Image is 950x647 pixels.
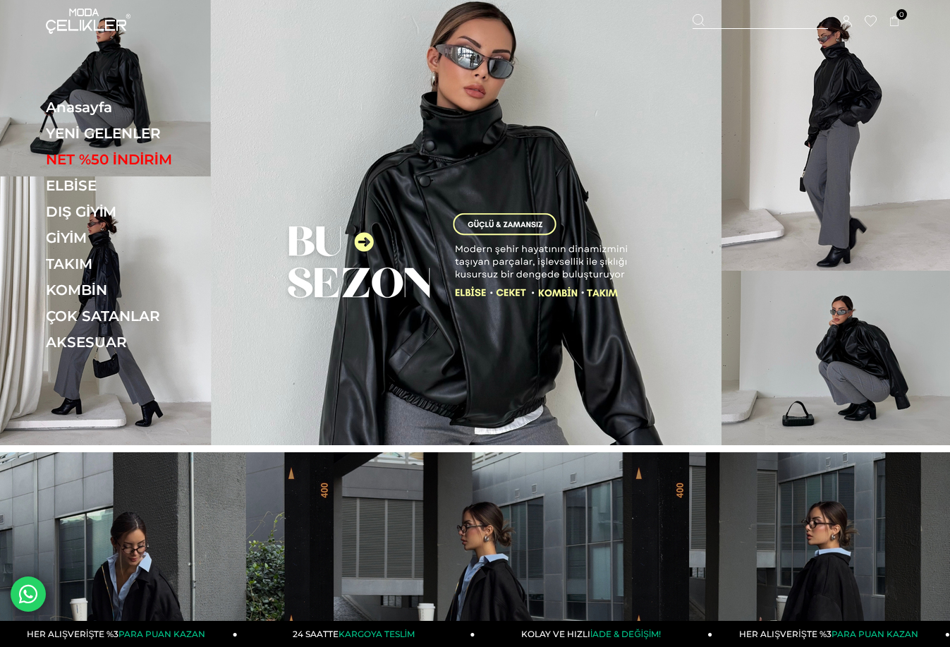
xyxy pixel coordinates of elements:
[46,99,240,116] a: Anasayfa
[889,16,900,27] a: 0
[46,229,240,246] a: GİYİM
[238,621,475,647] a: 24 SAATTEKARGOYA TESLİM
[118,629,205,639] span: PARA PUAN KAZAN
[46,177,240,194] a: ELBİSE
[590,629,661,639] span: İADE & DEĞİŞİM!
[896,9,907,20] span: 0
[46,203,240,220] a: DIŞ GİYİM
[339,629,415,639] span: KARGOYA TESLİM
[46,255,240,272] a: TAKIM
[46,282,240,298] a: KOMBİN
[46,151,240,168] a: NET %50 İNDİRİM
[46,8,130,34] img: logo
[832,629,918,639] span: PARA PUAN KAZAN
[46,334,240,351] a: AKSESUAR
[46,125,240,142] a: YENİ GELENLER
[46,308,240,325] a: ÇOK SATANLAR
[475,621,713,647] a: KOLAY VE HIZLIİADE & DEĞİŞİM!
[712,621,950,647] a: HER ALIŞVERİŞTE %3PARA PUAN KAZAN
